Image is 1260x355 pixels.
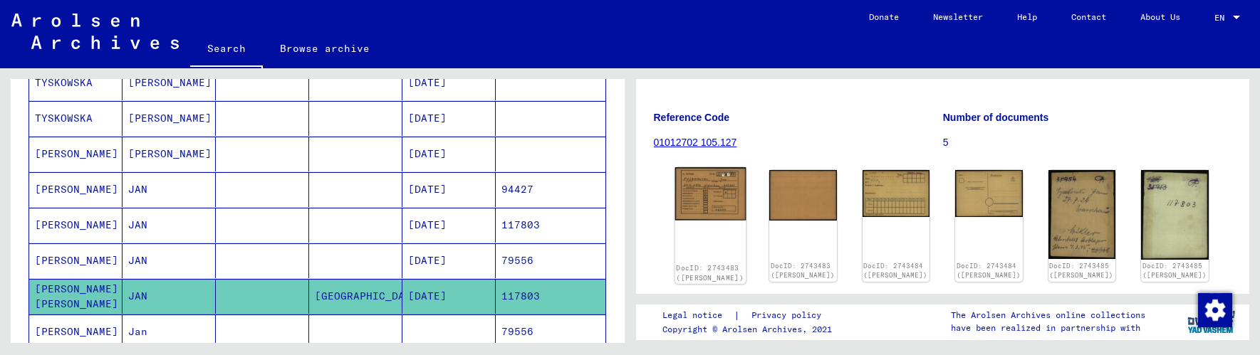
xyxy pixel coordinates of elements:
mat-cell: JAN [123,243,216,278]
mat-cell: [PERSON_NAME] [29,172,123,207]
mat-cell: 94427 [496,172,605,207]
mat-cell: [DATE] [402,172,496,207]
mat-cell: 79556 [496,314,605,349]
a: Legal notice [662,308,734,323]
div: Change consent [1197,292,1232,327]
img: 002.jpg [955,170,1023,217]
mat-cell: TYSKOWSKA [29,65,123,100]
a: DocID: 2743484 ([PERSON_NAME]) [863,262,927,280]
a: Search [190,31,263,68]
mat-cell: [PERSON_NAME] [29,243,123,278]
img: 002.jpg [769,170,837,221]
a: Privacy policy [740,308,838,323]
mat-cell: 117803 [496,208,605,243]
img: 001.jpg [1048,170,1116,259]
a: DocID: 2743485 ([PERSON_NAME]) [1049,262,1113,280]
mat-cell: [PERSON_NAME] [29,314,123,349]
mat-cell: JAN [123,208,216,243]
mat-cell: [PERSON_NAME] [123,137,216,171]
b: Reference Code [654,112,730,123]
mat-cell: [DATE] [402,243,496,278]
p: have been realized in partnership with [951,322,1145,334]
a: DocID: 2743483 ([PERSON_NAME]) [676,263,744,282]
img: 002.jpg [1141,170,1209,260]
b: Number of documents [943,112,1049,123]
div: | [662,308,838,323]
a: DocID: 2743485 ([PERSON_NAME]) [1142,262,1207,280]
img: 001.jpg [863,170,930,217]
mat-cell: [GEOGRAPHIC_DATA] [309,279,402,314]
mat-cell: 79556 [496,243,605,278]
mat-cell: [PERSON_NAME] [123,65,216,100]
mat-cell: JAN [123,172,216,207]
mat-cell: [DATE] [402,101,496,136]
img: 001.jpg [675,167,745,220]
img: Change consent [1198,293,1232,327]
mat-cell: [DATE] [402,65,496,100]
mat-cell: [PERSON_NAME] [29,208,123,243]
img: Arolsen_neg.svg [11,14,179,49]
mat-cell: [PERSON_NAME] [29,137,123,171]
mat-cell: [DATE] [402,137,496,171]
mat-cell: [DATE] [402,279,496,314]
mat-cell: [DATE] [402,208,496,243]
a: 01012702 105.127 [654,137,737,148]
mat-cell: 117803 [496,279,605,314]
mat-cell: Jan [123,314,216,349]
mat-cell: [PERSON_NAME] [123,101,216,136]
mat-cell: TYSKOWSKA [29,101,123,136]
a: Browse archive [263,31,387,65]
img: yv_logo.png [1184,304,1238,339]
span: EN [1214,13,1230,23]
a: DocID: 2743484 ([PERSON_NAME]) [957,262,1021,280]
p: Copyright © Arolsen Archives, 2021 [662,323,838,336]
p: 5 [943,135,1232,150]
p: The Arolsen Archives online collections [951,309,1145,322]
mat-cell: JAN [123,279,216,314]
a: DocID: 2743483 ([PERSON_NAME]) [771,262,835,280]
mat-cell: [PERSON_NAME] [PERSON_NAME] [29,279,123,314]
